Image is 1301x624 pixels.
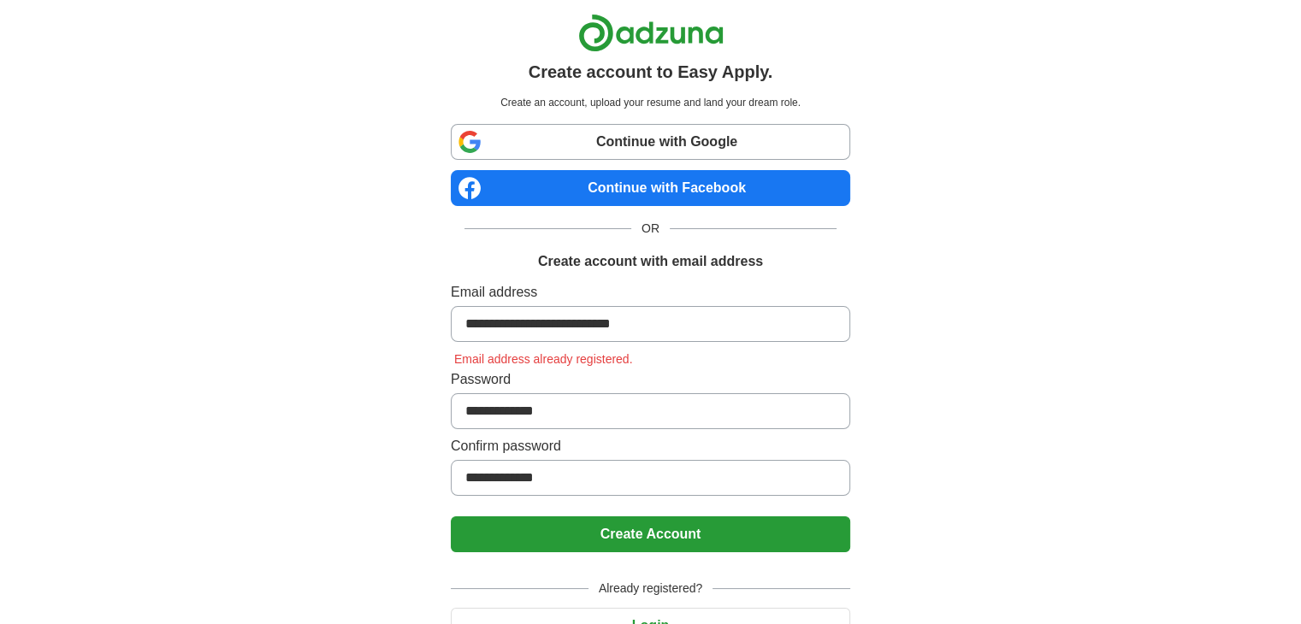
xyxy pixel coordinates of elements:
[451,352,636,366] span: Email address already registered.
[588,580,713,598] span: Already registered?
[451,369,850,390] label: Password
[538,251,763,272] h1: Create account with email address
[578,14,724,52] img: Adzuna logo
[451,436,850,456] label: Confirm password
[454,95,847,110] p: Create an account, upload your resume and land your dream role.
[451,170,850,206] a: Continue with Facebook
[451,282,850,303] label: Email address
[451,124,850,160] a: Continue with Google
[631,220,670,238] span: OR
[529,59,773,85] h1: Create account to Easy Apply.
[451,516,850,552] button: Create Account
